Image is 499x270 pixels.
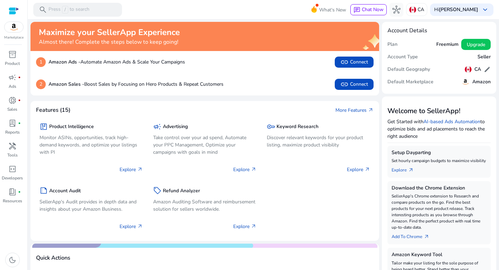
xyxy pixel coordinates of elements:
[340,58,368,66] span: Connect
[39,27,180,37] h2: Maximize your SellerApp Experience
[365,167,370,172] span: arrow_outward
[392,252,487,258] h5: Amazon Keyword Tool
[277,124,318,130] h5: Keyword Research
[387,27,491,34] h4: Account Details
[39,39,180,45] h4: Almost there! Complete the steps below to keep going!
[481,6,489,14] span: keyboard_arrow_down
[40,123,48,131] span: package
[424,234,429,239] span: arrow_outward
[153,186,161,195] span: sell
[8,50,17,59] span: inventory_2
[49,81,224,88] p: Boost Sales by Focusing on Hero Products & Repeat Customers
[8,188,17,196] span: book_4
[368,107,374,113] span: arrow_outward
[472,79,491,85] h5: Amazon
[335,107,374,114] a: More Featuresarrow_outward
[436,42,458,48] h5: Freemium
[478,54,491,60] h5: Seller
[392,6,401,14] span: hub
[36,255,70,261] h4: Quick Actions
[434,7,478,12] p: Hi
[474,67,481,73] h5: CA
[5,22,23,32] img: amazon.svg
[233,223,256,230] p: Explore
[40,198,143,213] p: SellerApp's Audit provides in depth data and insights about your Amazon Business.
[467,41,485,48] span: Upgrade
[461,78,470,86] img: amazon.svg
[3,198,22,204] p: Resources
[418,3,424,16] p: CA
[353,7,360,14] span: chat
[335,57,374,68] button: linkConnect
[62,6,68,14] span: /
[392,150,487,156] h5: Setup Dayparting
[49,188,81,194] h5: Account Audit
[49,6,89,14] p: Press to search
[137,223,143,229] span: arrow_outward
[439,6,478,13] b: [PERSON_NAME]
[409,6,416,13] img: ca.svg
[36,79,46,89] p: 2
[49,59,80,65] b: Amazon Ads -
[340,58,349,66] span: link
[392,193,487,230] p: SellerApp's Chrome extension to Research and compare products on the go. Find the best products f...
[319,4,346,16] span: What's New
[18,191,21,193] span: fiber_manual_record
[5,60,20,67] p: Product
[36,107,70,113] h4: Features (15)
[484,66,491,73] span: edit
[49,81,84,87] b: Amazon Sales -
[340,80,349,88] span: link
[49,124,94,130] h5: Product Intelligence
[423,118,480,125] a: AI-based Ads Automation
[387,67,430,73] h5: Default Geography
[465,66,472,73] img: ca.svg
[267,123,275,131] span: key
[387,42,397,48] h5: Plan
[8,142,17,150] span: handyman
[7,106,17,112] p: Sales
[267,134,370,149] p: Discover relevant keywords for your product listing, maximize product visibility
[120,223,143,230] p: Explore
[153,123,161,131] span: campaign
[18,99,21,102] span: fiber_manual_record
[153,134,256,156] p: Take control over your ad spend, Automate your PPC Management, Optimize your campaigns with goals...
[387,79,434,85] h5: Default Marketplace
[461,39,491,50] button: Upgrade
[163,124,188,130] h5: Advertising
[387,118,491,140] p: Get Started with to optimize bids and ad placements to reach the right audience
[137,167,143,172] span: arrow_outward
[350,4,387,15] button: chatChat Now
[392,158,487,164] p: Set hourly campaign budgets to maximize visibility
[389,3,403,17] button: hub
[5,129,20,135] p: Reports
[49,58,185,66] p: Automate Amazon Ads & Scale Your Campaigns
[392,230,435,240] a: Add To Chrome
[392,185,487,191] h5: Download the Chrome Extension
[335,79,374,90] button: linkConnect
[8,96,17,104] span: donut_small
[4,35,24,40] p: Marketplace
[362,6,384,13] span: Chat Now
[251,167,256,172] span: arrow_outward
[347,166,370,173] p: Explore
[36,57,46,67] p: 1
[387,107,491,115] h3: Welcome to SellerApp!
[153,198,256,213] p: Amazon Auditing Software and reimbursement solution for sellers worldwide.
[18,76,21,79] span: fiber_manual_record
[408,167,414,173] span: arrow_outward
[340,80,368,88] span: Connect
[163,188,200,194] h5: Refund Analyzer
[8,119,17,127] span: lab_profile
[18,122,21,125] span: fiber_manual_record
[7,152,18,158] p: Tools
[233,166,256,173] p: Explore
[40,134,143,156] p: Monitor ASINs, opportunities, track high-demand keywords, and optimize your listings with PI
[8,165,17,173] span: code_blocks
[40,186,48,195] span: summarize
[9,83,16,90] p: Ads
[251,223,256,229] span: arrow_outward
[8,256,17,264] span: dark_mode
[8,73,17,82] span: campaign
[387,54,418,60] h5: Account Type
